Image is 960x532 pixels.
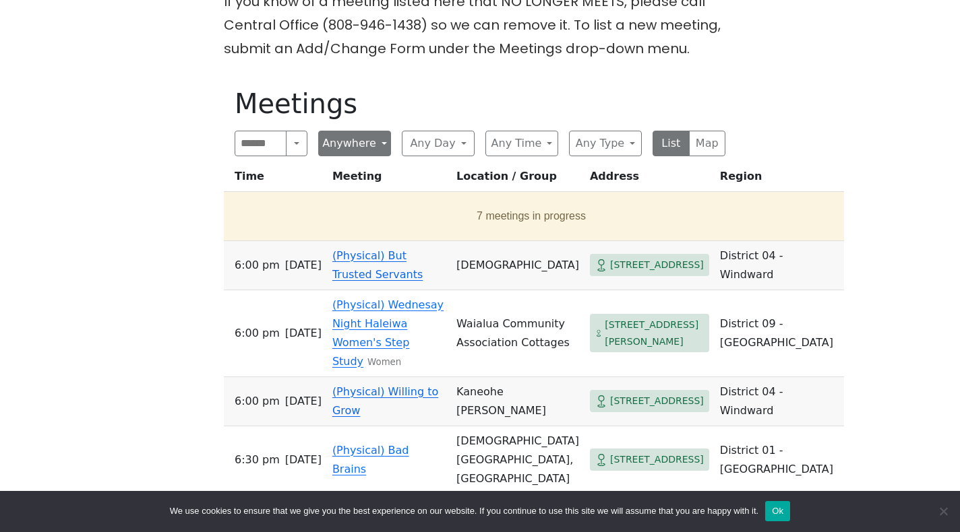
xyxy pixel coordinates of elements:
th: Location / Group [451,167,584,192]
td: District 01 - [GEOGRAPHIC_DATA] [715,426,844,494]
button: 7 meetings in progress [229,197,833,235]
button: Ok [765,501,790,521]
span: 6:00 PM [235,392,280,411]
button: Any Time [485,131,558,156]
span: [DATE] [285,324,322,343]
th: Region [715,167,844,192]
span: [DATE] [285,392,322,411]
span: [STREET_ADDRESS] [610,393,704,409]
span: 6:00 PM [235,256,280,275]
td: District 09 - [GEOGRAPHIC_DATA] [715,290,844,377]
td: [DEMOGRAPHIC_DATA] [451,241,584,290]
td: District 04 - Windward [715,241,844,290]
span: [DATE] [285,451,322,469]
a: (Physical) Willing to Grow [332,385,438,417]
span: No [936,504,950,518]
th: Address [584,167,715,192]
a: (Physical) But Trusted Servants [332,249,423,281]
button: List [653,131,690,156]
td: Kaneohe [PERSON_NAME] [451,377,584,426]
span: [STREET_ADDRESS] [610,451,704,468]
button: Any Day [402,131,475,156]
span: 6:30 PM [235,451,280,469]
small: Women [367,357,401,367]
span: [DATE] [285,256,322,275]
input: Search [235,131,287,156]
span: 6:00 PM [235,324,280,343]
span: We use cookies to ensure that we give you the best experience on our website. If you continue to ... [170,504,758,518]
th: Time [224,167,327,192]
span: [STREET_ADDRESS][PERSON_NAME] [605,317,704,350]
td: Waialua Community Association Cottages [451,290,584,377]
button: Any Type [569,131,642,156]
a: (Physical) Wednesay Night Haleiwa Women's Step Study [332,298,444,368]
button: Anywhere [318,131,391,156]
button: Map [689,131,726,156]
h1: Meetings [235,88,725,120]
td: District 04 - Windward [715,377,844,426]
span: [STREET_ADDRESS] [610,257,704,273]
td: [DEMOGRAPHIC_DATA][GEOGRAPHIC_DATA], [GEOGRAPHIC_DATA] [451,426,584,494]
a: (Physical) Bad Brains [332,444,409,475]
th: Meeting [327,167,451,192]
button: Search [286,131,307,156]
